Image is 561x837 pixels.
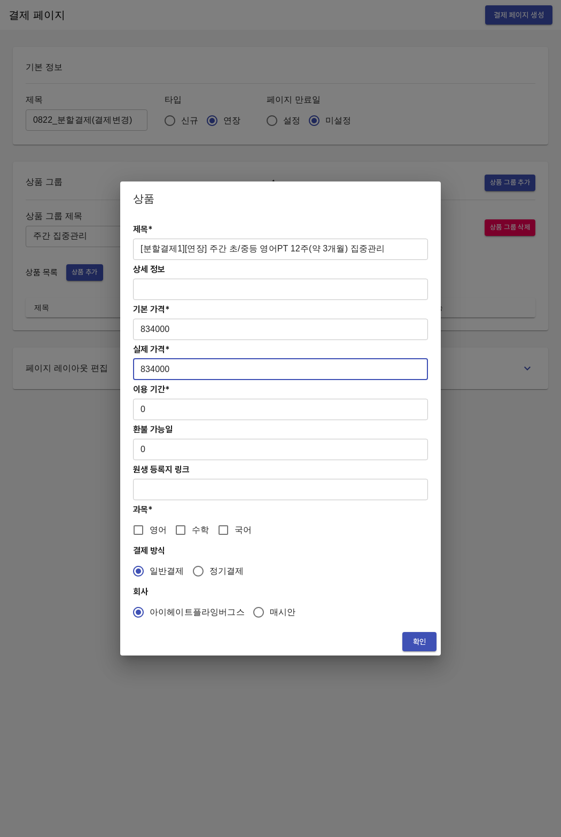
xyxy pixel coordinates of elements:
h4: 상세 정보 [133,264,428,274]
span: 아이헤이트플라잉버그스 [150,606,245,619]
h4: 원생 등록지 링크 [133,464,428,475]
h4: 결제 방식 [133,546,428,556]
h4: 기본 가격* [133,304,428,314]
h4: 회사 [133,587,428,597]
span: 국어 [235,524,252,536]
span: 수학 [192,524,209,536]
h4: 이용 기간* [133,384,428,394]
span: 확인 [411,635,428,649]
span: 일반결제 [150,565,184,578]
button: 확인 [402,632,437,652]
span: 매시안 [270,606,295,619]
h4: 실제 가격* [133,344,428,354]
h2: 상품 [133,190,428,207]
span: 영어 [150,524,167,536]
span: 정기결제 [209,565,244,578]
h4: 환불 가능일 [133,424,428,435]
